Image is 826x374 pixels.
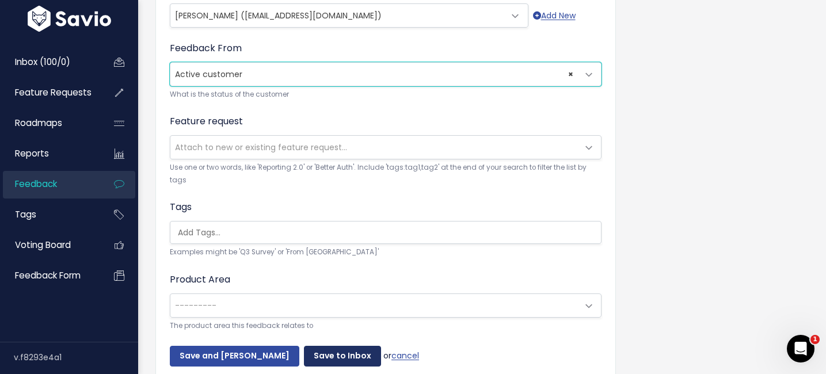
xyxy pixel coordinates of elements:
span: × [568,63,573,86]
div: v.f8293e4a1 [14,342,138,372]
a: Feedback [3,171,96,197]
input: Save and [PERSON_NAME] [170,346,299,367]
span: [PERSON_NAME] ([EMAIL_ADDRESS][DOMAIN_NAME]) [175,10,382,21]
span: 1 [810,335,820,344]
small: The product area this feedback relates to [170,320,602,332]
small: Examples might be 'Q3 Survey' or 'From [GEOGRAPHIC_DATA]' [170,246,602,258]
span: Feature Requests [15,86,92,98]
a: Reports [3,140,96,167]
span: Roadmaps [15,117,62,129]
a: Add New [533,9,576,23]
span: Voting Board [15,239,71,251]
input: Save to Inbox [304,346,381,367]
small: What is the status of the customer [170,89,602,101]
a: Voting Board [3,232,96,258]
span: Feedback [15,178,57,190]
span: Fernanda Senko (fsenko@deezer.com) [170,4,505,27]
span: Fernanda Senko (fsenko@deezer.com) [170,3,528,28]
small: Use one or two words, like 'Reporting 2.0' or 'Better Auth'. Include 'tags:tag1,tag2' at the end ... [170,162,602,186]
span: Reports [15,147,49,159]
a: Tags [3,201,96,228]
span: Feedback form [15,269,81,281]
a: Feature Requests [3,79,96,106]
label: Feature request [170,115,243,128]
span: Tags [15,208,36,220]
span: Active customer [170,62,602,86]
a: Feedback form [3,262,96,289]
label: Feedback From [170,41,242,55]
span: Active customer [170,63,578,86]
span: Inbox (100/0) [15,56,70,68]
a: Roadmaps [3,110,96,136]
iframe: Intercom live chat [787,335,814,362]
a: cancel [391,350,419,361]
img: logo-white.9d6f32f41409.svg [25,6,114,32]
label: Product Area [170,273,230,287]
span: Attach to new or existing feature request... [175,142,347,153]
a: Inbox (100/0) [3,49,96,75]
input: Add Tags... [173,227,604,239]
span: --------- [175,300,216,311]
label: Tags [170,200,192,214]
